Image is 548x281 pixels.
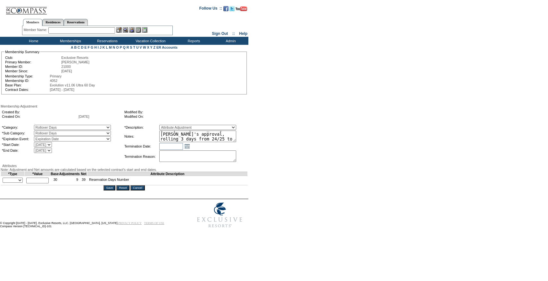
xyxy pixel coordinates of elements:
[129,27,135,33] img: Impersonate
[239,31,247,36] a: Help
[144,221,164,225] a: TERMS OF USE
[5,60,61,64] td: Primary Member:
[79,115,89,118] span: [DATE]
[123,45,125,49] a: Q
[116,27,122,33] img: b_edit.gif
[5,79,49,83] td: Membership ID:
[223,6,228,11] img: Become our fan on Facebook
[124,150,159,163] td: Termination Reason:
[223,8,228,12] a: Become our fan on Facebook
[156,45,178,49] a: ER Accounts
[123,27,128,33] img: View
[120,45,122,49] a: P
[109,45,112,49] a: M
[61,60,89,64] span: [PERSON_NAME]
[130,45,132,49] a: S
[1,168,248,172] div: Note: Adjustment and Net amounts are calculated based on the selected contract's start and end da...
[24,27,48,33] div: Member Name:
[98,45,99,49] a: I
[124,110,244,114] td: Modified By:
[78,45,80,49] a: C
[5,69,61,73] td: Member Since:
[143,45,146,49] a: W
[50,74,62,78] span: Primary
[71,45,73,49] a: A
[42,19,64,26] a: Residences
[94,45,97,49] a: H
[125,37,175,45] td: Vacation Collection
[124,143,159,150] td: Termination Date:
[142,27,147,33] img: b_calculator.gif
[2,148,33,153] td: *End Date:
[104,185,115,190] input: Save
[124,115,244,118] td: Modified On:
[2,115,78,118] td: Created On:
[87,45,90,49] a: F
[5,56,61,60] td: Club:
[236,8,247,12] a: Subscribe to our YouTube Channel
[59,172,80,176] td: Adjustments
[64,19,88,26] a: Reservations
[80,172,87,176] td: Net
[1,104,248,108] div: Membership Adjustment
[100,45,102,49] a: J
[80,176,87,185] td: 39
[2,131,33,136] td: *Sub Category:
[61,65,71,68] span: 21000
[5,74,49,78] td: Membership Type:
[147,45,149,49] a: X
[2,136,33,141] td: *Expiration Event:
[136,27,141,33] img: Reservations
[51,37,88,45] td: Memberships
[5,88,49,92] td: Contract Dates:
[124,125,159,130] td: *Description:
[1,164,248,168] div: Attributes
[212,37,248,45] td: Admin
[5,83,49,87] td: Base Plan:
[61,56,88,60] span: Exclusive Resorts
[229,8,235,12] a: Follow us on Twitter
[124,131,159,142] td: Notes:
[130,185,145,190] input: Cancel
[229,6,235,11] img: Follow us on Twitter
[127,45,129,49] a: R
[51,176,59,185] td: 30
[87,176,247,185] td: Reservation Days Number
[1,172,25,176] td: *Type
[136,45,139,49] a: U
[2,110,78,114] td: Created By:
[191,199,248,231] img: Exclusive Resorts
[113,45,115,49] a: N
[199,5,222,13] td: Follow Us ::
[118,221,142,225] a: PRIVACY POLICY
[88,37,125,45] td: Reservations
[232,31,235,36] span: ::
[140,45,142,49] a: V
[133,45,135,49] a: T
[150,45,153,49] a: Y
[51,172,59,176] td: Base
[50,79,57,83] span: 4052
[236,6,247,11] img: Subscribe to our YouTube Channel
[153,45,155,49] a: Z
[59,176,80,185] td: 9
[61,69,72,73] span: [DATE]
[106,45,108,49] a: L
[50,83,95,87] span: Evolution v11.06 Ultra 60 Day
[25,172,51,176] td: *Value
[2,125,33,130] td: *Category:
[116,45,119,49] a: O
[184,143,191,150] a: Open the calendar popup.
[23,19,43,26] a: Members
[5,2,47,15] img: Compass Home
[116,185,129,190] input: Reset
[74,45,77,49] a: B
[91,45,93,49] a: G
[4,50,40,54] legend: Membership Summary
[212,31,228,36] a: Sign Out
[84,45,87,49] a: E
[14,37,51,45] td: Home
[2,142,33,147] td: *Start Date:
[5,65,61,68] td: Member ID:
[175,37,212,45] td: Reports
